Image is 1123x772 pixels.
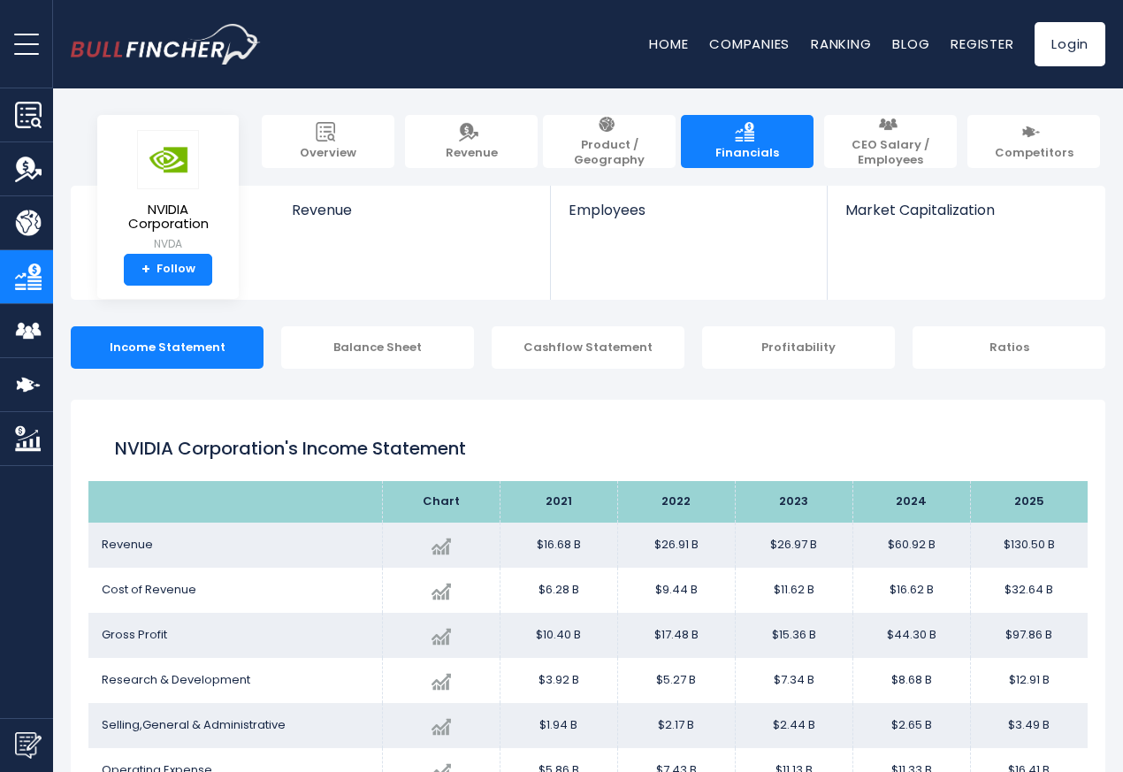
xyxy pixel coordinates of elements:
span: Overview [300,146,356,161]
td: $16.68 B [500,523,617,568]
td: $8.68 B [852,658,970,703]
span: Revenue [446,146,498,161]
span: NVIDIA Corporation [111,203,225,232]
a: Companies [709,34,790,53]
td: $2.17 B [617,703,735,748]
a: Overview [262,115,394,168]
span: Gross Profit [102,626,167,643]
span: CEO Salary / Employees [833,138,948,168]
div: Income Statement [71,326,264,369]
td: $26.91 B [617,523,735,568]
td: $44.30 B [852,613,970,658]
td: $15.36 B [735,613,852,658]
a: +Follow [124,254,212,286]
td: $97.86 B [970,613,1088,658]
th: 2022 [617,481,735,523]
div: Balance Sheet [281,326,474,369]
td: $17.48 B [617,613,735,658]
span: Revenue [292,202,533,218]
a: Register [951,34,1013,53]
th: 2023 [735,481,852,523]
a: Revenue [405,115,538,168]
td: $130.50 B [970,523,1088,568]
td: $12.91 B [970,658,1088,703]
a: Product / Geography [543,115,676,168]
div: Profitability [702,326,895,369]
td: $7.34 B [735,658,852,703]
small: NVDA [111,236,225,252]
td: $9.44 B [617,568,735,613]
th: Chart [382,481,500,523]
th: 2024 [852,481,970,523]
td: $32.64 B [970,568,1088,613]
td: $3.49 B [970,703,1088,748]
a: Competitors [967,115,1100,168]
td: $3.92 B [500,658,617,703]
td: $26.97 B [735,523,852,568]
div: Cashflow Statement [492,326,684,369]
h1: NVIDIA Corporation's Income Statement [115,435,1061,462]
a: Revenue [274,186,551,248]
span: Product / Geography [552,138,667,168]
a: Market Capitalization [828,186,1104,248]
a: Blog [892,34,929,53]
span: Research & Development [102,671,250,688]
td: $6.28 B [500,568,617,613]
a: Employees [551,186,826,248]
td: $10.40 B [500,613,617,658]
a: Login [1035,22,1105,66]
span: Financials [715,146,779,161]
div: Ratios [913,326,1105,369]
th: 2025 [970,481,1088,523]
span: Revenue [102,536,153,553]
td: $1.94 B [500,703,617,748]
td: $60.92 B [852,523,970,568]
span: Market Capitalization [845,202,1086,218]
a: Home [649,34,688,53]
td: $2.65 B [852,703,970,748]
span: Employees [569,202,808,218]
a: CEO Salary / Employees [824,115,957,168]
td: $2.44 B [735,703,852,748]
img: bullfincher logo [71,24,261,65]
a: Go to homepage [71,24,261,65]
span: Selling,General & Administrative [102,716,286,733]
strong: + [141,262,150,278]
a: Ranking [811,34,871,53]
th: 2021 [500,481,617,523]
span: Competitors [995,146,1073,161]
td: $5.27 B [617,658,735,703]
td: $16.62 B [852,568,970,613]
a: NVIDIA Corporation NVDA [111,129,225,254]
td: $11.62 B [735,568,852,613]
span: Cost of Revenue [102,581,196,598]
a: Financials [681,115,814,168]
